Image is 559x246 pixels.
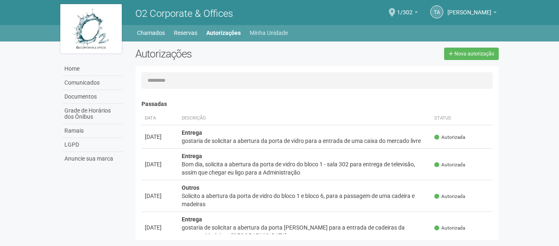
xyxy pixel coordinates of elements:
[60,4,122,53] img: logo.jpg
[137,27,165,39] a: Chamados
[62,152,123,166] a: Anuncie sua marca
[182,153,202,159] strong: Entrega
[397,10,418,17] a: 1/302
[62,138,123,152] a: LGPD
[434,161,465,168] span: Autorizada
[62,124,123,138] a: Ramais
[430,5,443,18] a: TA
[444,48,499,60] a: Nova autorização
[434,193,465,200] span: Autorizada
[62,76,123,90] a: Comunicados
[182,129,202,136] strong: Entrega
[141,112,178,125] th: Data
[135,8,233,19] span: O2 Corporate & Offices
[135,48,311,60] h2: Autorizações
[62,104,123,124] a: Grade de Horários dos Ônibus
[397,1,413,16] span: 1/302
[182,192,428,208] div: Solicito a abertura da porta de vidro do bloco 1 e bloco 6, para a passagem de uma cadeira e made...
[141,101,493,107] h4: Passadas
[182,223,428,240] div: gostaria de solicitar a abertura da porta [PERSON_NAME] para a entrada de cadeiras da empresa Mad...
[434,134,465,141] span: Autorizada
[62,90,123,104] a: Documentos
[431,112,493,125] th: Status
[182,137,428,145] div: gostaria de solicitar a abertura da porta de vidro para a entrada de uma caixa do mercado livre
[145,160,175,168] div: [DATE]
[250,27,288,39] a: Minha Unidade
[182,184,199,191] strong: Outros
[62,62,123,76] a: Home
[178,112,431,125] th: Descrição
[434,225,465,232] span: Autorizada
[454,51,494,57] span: Nova autorização
[182,160,428,177] div: Bom dia, solicita a abertura da porta de vidro do bloco 1 - sala 302 para entrega de televisão, a...
[182,216,202,223] strong: Entrega
[145,192,175,200] div: [DATE]
[174,27,197,39] a: Reservas
[447,1,491,16] span: Thamiris Abdala
[145,223,175,232] div: [DATE]
[145,133,175,141] div: [DATE]
[447,10,497,17] a: [PERSON_NAME]
[206,27,241,39] a: Autorizações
